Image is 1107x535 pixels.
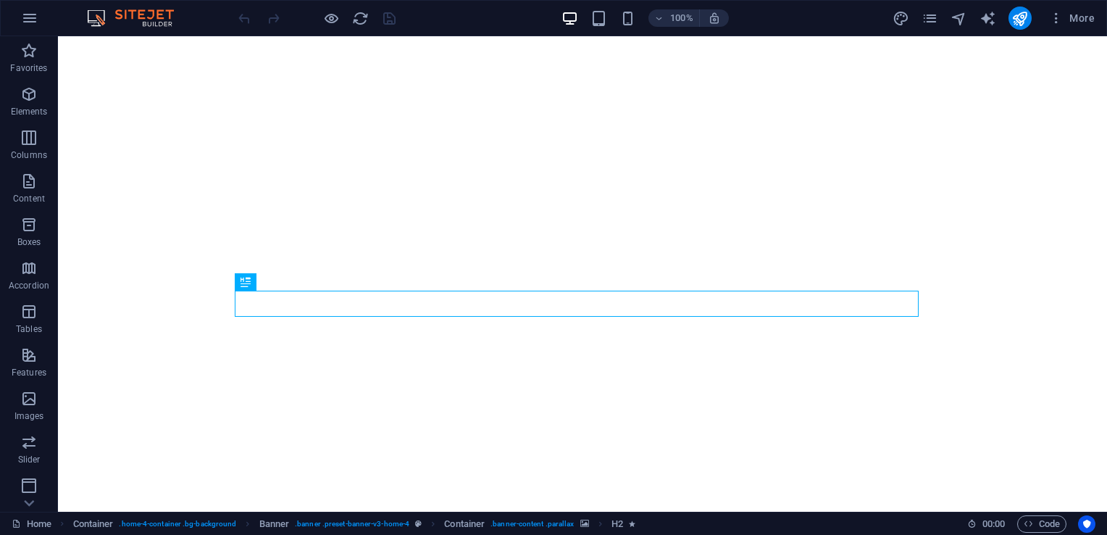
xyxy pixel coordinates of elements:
span: Code [1024,515,1060,533]
i: Element contains an animation [629,520,635,528]
p: Slider [18,454,41,465]
span: 00 00 [982,515,1005,533]
i: This element is a customizable preset [415,520,422,528]
p: Favorites [10,62,47,74]
button: More [1043,7,1100,30]
p: Images [14,410,44,422]
p: Accordion [9,280,49,291]
span: . home-4-container .bg-background [119,515,236,533]
nav: breadcrumb [73,515,635,533]
button: Click here to leave preview mode and continue editing [322,9,340,27]
span: Click to select. Double-click to edit [259,515,290,533]
span: Click to select. Double-click to edit [611,515,623,533]
span: . banner .preset-banner-v3-home-4 [295,515,409,533]
i: Navigator [951,10,967,27]
span: . banner-content .parallax [490,515,574,533]
button: design [893,9,910,27]
a: Click to cancel selection. Double-click to open Pages [12,515,51,533]
i: Publish [1011,10,1028,27]
i: Design (Ctrl+Alt+Y) [893,10,909,27]
span: : [993,518,995,529]
img: Editor Logo [83,9,192,27]
p: Content [13,193,45,204]
i: Pages (Ctrl+Alt+S) [922,10,938,27]
button: pages [922,9,939,27]
p: Tables [16,323,42,335]
i: Reload page [352,10,369,27]
p: Elements [11,106,48,117]
i: On resize automatically adjust zoom level to fit chosen device. [708,12,721,25]
button: Code [1017,515,1066,533]
h6: 100% [670,9,693,27]
button: Usercentrics [1078,515,1095,533]
p: Boxes [17,236,41,248]
p: Columns [11,149,47,161]
h6: Session time [967,515,1006,533]
i: This element contains a background [580,520,589,528]
button: reload [351,9,369,27]
button: text_generator [979,9,997,27]
button: publish [1008,7,1032,30]
span: Click to select. Double-click to edit [444,515,485,533]
button: 100% [648,9,700,27]
span: Click to select. Double-click to edit [73,515,114,533]
i: AI Writer [979,10,996,27]
p: Features [12,367,46,378]
span: More [1049,11,1095,25]
button: navigator [951,9,968,27]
